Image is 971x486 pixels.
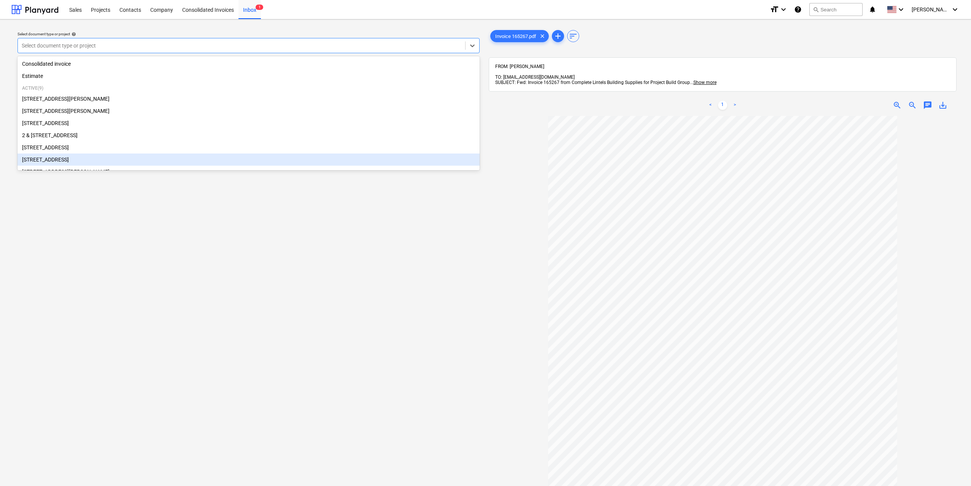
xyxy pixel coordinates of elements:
[718,101,727,110] a: Page 1 is your current page
[553,32,563,41] span: add
[17,58,480,70] div: Consolidated invoice
[693,80,717,85] span: Show more
[950,5,960,14] i: keyboard_arrow_down
[17,141,480,154] div: 10 Kiola Road, Northbridge
[495,64,544,69] span: FROM: [PERSON_NAME]
[706,101,715,110] a: Previous page
[17,93,480,105] div: [STREET_ADDRESS][PERSON_NAME]
[770,5,779,14] i: format_size
[17,141,480,154] div: [STREET_ADDRESS]
[17,166,480,178] div: [STREET_ADDRESS][PERSON_NAME]
[495,74,575,80] span: TO: [EMAIL_ADDRESS][DOMAIN_NAME]
[256,5,263,10] span: 1
[70,32,76,36] span: help
[17,129,480,141] div: 2 & 4 Merrenburn Ave, Naremburn
[923,101,932,110] span: chat
[809,3,863,16] button: Search
[869,5,876,14] i: notifications
[779,5,788,14] i: keyboard_arrow_down
[690,80,717,85] span: ...
[893,101,902,110] span: zoom_in
[490,30,549,42] div: Invoice 165267.pdf
[17,70,480,82] div: Estimate
[730,101,739,110] a: Next page
[17,154,480,166] div: 2 Kaga Place, Marsfield
[538,32,547,41] span: clear
[813,6,819,13] span: search
[896,5,906,14] i: keyboard_arrow_down
[495,80,690,85] span: SUBJECT: Fwd: Invoice 165267 from Complete Lintels Building Supplies for Project Build Group
[908,101,917,110] span: zoom_out
[933,450,971,486] iframe: Chat Widget
[17,117,480,129] div: 16 Riverside Ave Putney
[17,105,480,117] div: 127 High Street, Willoughby East
[938,101,947,110] span: save_alt
[17,129,480,141] div: 2 & [STREET_ADDRESS]
[22,85,475,92] p: Active ( 9 )
[912,6,950,13] span: [PERSON_NAME]
[569,32,578,41] span: sort
[17,105,480,117] div: [STREET_ADDRESS][PERSON_NAME]
[17,154,480,166] div: [STREET_ADDRESS]
[17,166,480,178] div: 8 Chapman Street, Gladesville
[491,33,541,39] span: Invoice 165267.pdf
[17,93,480,105] div: 3 Emmerick Street, Lilyfield
[794,5,802,14] i: Knowledge base
[17,117,480,129] div: [STREET_ADDRESS]
[17,32,480,36] div: Select document type or project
